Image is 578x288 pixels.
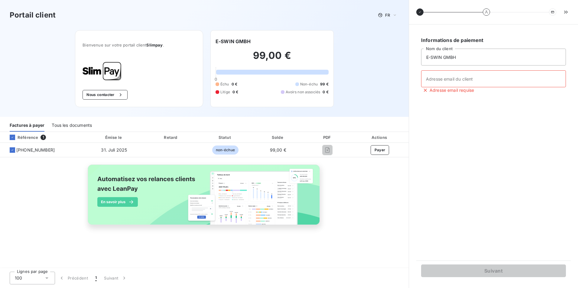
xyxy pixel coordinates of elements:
[101,147,127,152] span: 31. Juli 2025
[385,13,390,18] span: FR
[10,119,44,132] div: Factures à payer
[216,50,329,68] h2: 99,00 €
[232,89,238,95] span: 0 €
[83,62,121,80] img: Company logo
[55,272,92,284] button: Précédent
[5,135,38,140] div: Référence
[320,82,329,87] span: 99 €
[371,145,389,155] button: Payer
[300,82,318,87] span: Non-échu
[83,43,196,47] span: Bienvenue sur votre portail client .
[10,10,56,21] h3: Portail client
[41,135,46,140] span: 1
[92,272,100,284] button: 1
[305,134,350,140] div: PDF
[323,89,328,95] span: 0 €
[421,70,566,87] input: placeholder
[421,37,566,44] h6: Informations de paiement
[253,134,303,140] div: Solde
[95,275,97,281] span: 1
[16,147,55,153] span: [PHONE_NUMBER]
[270,147,286,152] span: 99,00 €
[286,89,320,95] span: Avoirs non associés
[430,87,474,93] span: Adresse email requise
[220,82,229,87] span: Échu
[52,119,92,132] div: Tous les documents
[100,272,131,284] button: Suivant
[421,49,566,66] input: placeholder
[86,134,143,140] div: Émise le
[212,146,239,155] span: non-échue
[82,161,326,235] img: banner
[146,43,163,47] span: Slimpay
[145,134,197,140] div: Retard
[216,38,251,45] h6: E-SWIN GMBH
[83,90,127,100] button: Nous contacter
[421,264,566,277] button: Suivant
[352,134,408,140] div: Actions
[220,89,230,95] span: Litige
[232,82,237,87] span: 0 €
[200,134,251,140] div: Statut
[215,77,217,82] span: 0
[15,275,22,281] span: 100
